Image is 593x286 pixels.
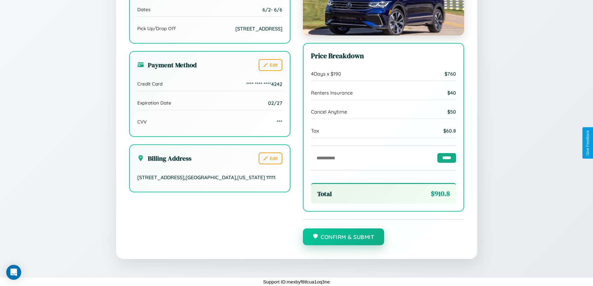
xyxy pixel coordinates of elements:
button: Edit [259,59,282,71]
span: Dates [137,7,150,12]
span: $ 40 [447,90,456,96]
p: Support ID: mexbyf8tlcua1oq3ne [263,278,330,286]
span: Credit Card [137,81,162,87]
button: Confirm & Submit [303,228,384,245]
span: Pick Up/Drop Off [137,26,176,31]
span: Tax [311,128,319,134]
button: Edit [259,152,282,164]
span: Expiration Date [137,100,171,106]
span: $ 760 [445,71,456,77]
span: 02/27 [268,100,282,106]
span: $ 50 [447,109,456,115]
h3: Payment Method [137,60,197,69]
span: $ 910.8 [431,189,450,199]
span: 4 Days x $ 190 [311,71,341,77]
span: [STREET_ADDRESS] , [GEOGRAPHIC_DATA] , [US_STATE] 11111 [137,174,275,181]
span: $ 60.8 [443,128,456,134]
span: [STREET_ADDRESS] [235,26,282,32]
span: CVV [137,119,147,125]
span: Total [317,189,332,198]
div: Open Intercom Messenger [6,265,21,280]
span: Renters Insurance [311,90,353,96]
div: Give Feedback [586,130,590,156]
h3: Billing Address [137,154,191,163]
span: 6 / 2 - 6 / 6 [262,7,282,13]
span: Cancel Anytime [311,109,347,115]
h3: Price Breakdown [311,51,456,61]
